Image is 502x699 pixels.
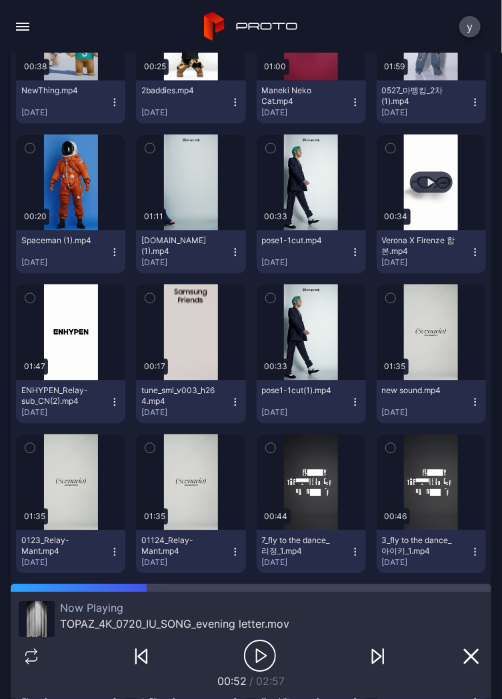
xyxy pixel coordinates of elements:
[382,558,470,568] div: [DATE]
[16,380,125,424] button: ENHYPEN_Relay-sub_CN(2).mp4[DATE]
[21,536,95,557] div: 0123_Relay-Mant.mp4
[262,536,335,557] div: 7_fly to the dance_리정_1.mp4
[382,258,470,269] div: [DATE]
[249,675,253,688] span: /
[16,231,125,274] button: Spaceman (1).mp4[DATE]
[21,558,109,568] div: [DATE]
[262,258,350,269] div: [DATE]
[262,108,350,119] div: [DATE]
[136,81,245,124] button: 2baddies.mp4[DATE]
[377,231,486,274] button: Verona X Firenze 합본.mp4[DATE]
[257,530,366,574] button: 7_fly to the dance_리정_1.mp4[DATE]
[382,386,455,396] div: new sound.mp4
[257,231,366,274] button: pose1-1cut.mp4[DATE]
[217,675,247,688] span: 00:52
[136,231,245,274] button: [DOMAIN_NAME](1).mp4[DATE]
[377,380,486,424] button: new sound.mp4[DATE]
[377,81,486,124] button: 0527_마뗑킴_2차 (1).mp4[DATE]
[382,236,455,257] div: Verona X Firenze 합본.mp4
[382,536,455,557] div: 3_fly to the dance_아이키_1.mp4
[136,380,245,424] button: tune_sml_v003_h264.mp4[DATE]
[377,530,486,574] button: 3_fly to the dance_아이키_1.mp4[DATE]
[16,81,125,124] button: NewThing.mp4[DATE]
[262,386,335,396] div: pose1-1cut(1).mp4
[21,258,109,269] div: [DATE]
[262,408,350,418] div: [DATE]
[141,536,215,557] div: 01124_Relay-Mant.mp4
[60,602,289,615] div: Now Playing
[60,618,289,631] div: TOPAZ_4K_0720_IU_SONG_evening letter.mov
[382,408,470,418] div: [DATE]
[262,86,335,107] div: Maneki Neko Cat.mp4
[257,380,366,424] button: pose1-1cut(1).mp4[DATE]
[141,108,229,119] div: [DATE]
[262,558,350,568] div: [DATE]
[459,16,481,37] button: y
[136,530,245,574] button: 01124_Relay-Mant.mp4[DATE]
[21,386,95,407] div: ENHYPEN_Relay-sub_CN(2).mp4
[382,86,455,107] div: 0527_마뗑킴_2차 (1).mp4
[21,236,95,247] div: Spaceman (1).mp4
[141,86,215,97] div: 2baddies.mp4
[262,236,335,247] div: pose1-1cut.mp4
[21,108,109,119] div: [DATE]
[141,386,215,407] div: tune_sml_v003_h264.mp4
[257,81,366,124] button: Maneki Neko Cat.mp4[DATE]
[141,236,215,257] div: GD.vip(1).mp4
[21,86,95,97] div: NewThing.mp4
[256,675,285,688] span: 02:57
[382,108,470,119] div: [DATE]
[141,258,229,269] div: [DATE]
[21,408,109,418] div: [DATE]
[16,530,125,574] button: 0123_Relay-Mant.mp4[DATE]
[141,558,229,568] div: [DATE]
[141,408,229,418] div: [DATE]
